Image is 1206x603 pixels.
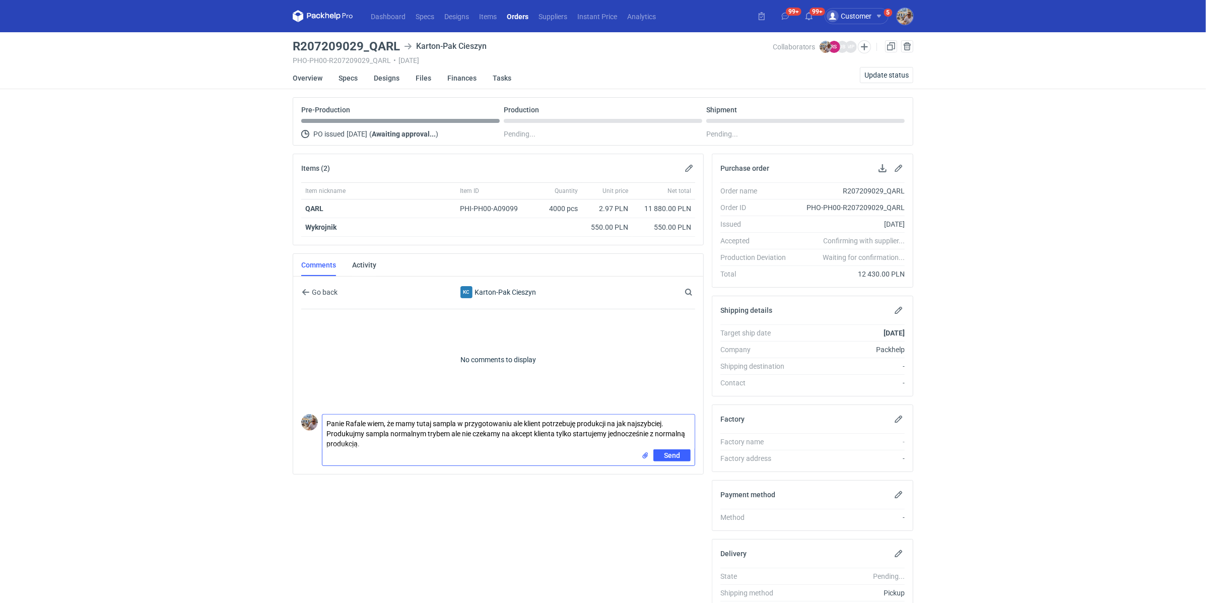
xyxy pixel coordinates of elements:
a: Specs [411,10,439,22]
a: Finances [447,67,477,89]
div: Factory name [720,437,794,447]
button: Send [653,449,691,461]
span: Collaborators [773,43,816,51]
em: Confirming with supplier... [823,237,905,245]
div: Accepted [720,236,794,246]
div: Packhelp [794,345,905,355]
a: QARL [305,205,323,213]
a: Instant Price [572,10,622,22]
button: Edit factory details [893,413,905,425]
div: Order ID [720,203,794,213]
div: 550.00 PLN [586,222,628,232]
div: Contact [720,378,794,388]
h2: Purchase order [720,164,769,172]
div: 2.97 PLN [586,204,628,214]
div: PHI-PH00-A09099 [460,204,527,214]
h2: Shipping details [720,306,772,314]
div: Shipping method [720,588,794,598]
div: State [720,571,794,581]
div: Pickup [794,588,905,598]
textarea: Panie Rafale wiem, że mamy tutaj sampla w przygotowaniu ale klient potrzebuję produkcji na jak na... [322,415,695,449]
div: - [794,361,905,371]
a: Items [474,10,502,22]
a: Designs [374,67,399,89]
figcaption: MP [845,41,857,53]
div: - [794,453,905,463]
img: Michał Palasek [301,414,318,431]
div: Total [720,269,794,279]
div: Pending... [706,128,905,140]
div: Company [720,345,794,355]
p: No comments to display [301,309,695,410]
a: Dashboard [366,10,411,22]
img: Michał Palasek [820,41,832,53]
div: Karton-Pak Cieszyn [416,286,581,298]
a: Specs [339,67,358,89]
div: 11 880.00 PLN [636,204,691,214]
a: Duplicate [885,40,897,52]
button: Edit shipping details [893,304,905,316]
button: Download PO [877,162,889,174]
button: Edit items [683,162,695,174]
span: ( [369,130,372,138]
strong: Wykrojnik [305,223,337,231]
div: 550.00 PLN [636,222,691,232]
div: - [794,437,905,447]
a: Files [416,67,431,89]
div: R207209029_QARL [794,186,905,196]
button: Edit payment method [893,489,905,501]
div: Target ship date [720,328,794,338]
span: Send [664,452,680,459]
span: Go back [310,289,338,296]
div: [DATE] [794,219,905,229]
span: Unit price [602,187,628,195]
a: Activity [352,254,376,276]
figcaption: JB [836,41,848,53]
span: Pending... [504,128,535,140]
div: Issued [720,219,794,229]
img: Michał Palasek [897,8,913,25]
a: Suppliers [533,10,572,22]
a: Analytics [622,10,661,22]
h2: Items (2) [301,164,330,172]
div: Production Deviation [720,252,794,262]
div: Method [720,512,794,522]
h2: Factory [720,415,745,423]
a: Tasks [493,67,511,89]
span: ) [436,130,438,138]
div: - [794,512,905,522]
div: Customer [827,10,872,22]
h2: Payment method [720,491,775,499]
div: Factory address [720,453,794,463]
a: Designs [439,10,474,22]
div: Order name [720,186,794,196]
a: Comments [301,254,336,276]
span: Update status [864,72,909,79]
button: Update status [860,67,913,83]
p: Pre-Production [301,106,350,114]
span: Quantity [555,187,578,195]
div: Karton-Pak Cieszyn [460,286,473,298]
figcaption: KC [460,286,473,298]
span: • [393,56,396,64]
button: Go back [301,286,338,298]
div: PO issued [301,128,500,140]
button: Edit collaborators [858,40,871,53]
a: Overview [293,67,322,89]
div: PHO-PH00-R207209029_QARL [794,203,905,213]
button: Cancel order [901,40,913,52]
strong: [DATE] [884,329,905,337]
span: Item nickname [305,187,346,195]
h2: Delivery [720,550,747,558]
div: 5 [887,9,890,16]
h3: R207209029_QARL [293,40,400,52]
strong: Awaiting approval... [372,130,436,138]
span: Net total [667,187,691,195]
em: Waiting for confirmation... [823,252,905,262]
div: 4000 pcs [531,199,582,218]
span: Item ID [460,187,479,195]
